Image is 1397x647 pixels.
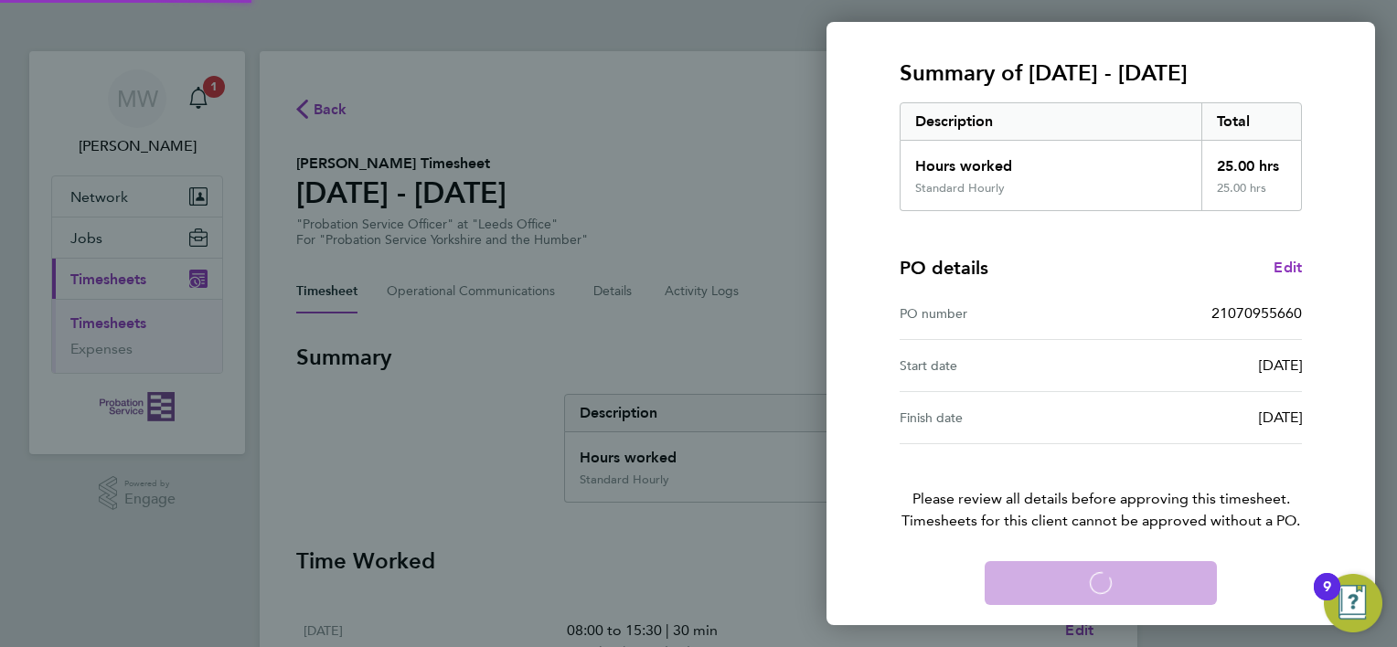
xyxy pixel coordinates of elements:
[901,103,1201,140] div: Description
[901,141,1201,181] div: Hours worked
[900,255,988,281] h4: PO details
[1211,304,1302,322] span: 21070955660
[1201,103,1302,140] div: Total
[900,102,1302,211] div: Summary of 29 Sep - 05 Oct 2025
[1324,574,1382,632] button: Open Resource Center, 9 new notifications
[900,58,1302,88] h3: Summary of [DATE] - [DATE]
[1323,587,1331,610] div: 9
[1101,407,1302,429] div: [DATE]
[878,510,1324,532] span: Timesheets for this client cannot be approved without a PO.
[900,302,1101,324] div: PO number
[1201,141,1302,181] div: 25.00 hrs
[1201,181,1302,210] div: 25.00 hrs
[915,181,1005,196] div: Standard Hourly
[900,355,1101,377] div: Start date
[1274,257,1302,279] a: Edit
[1274,259,1302,276] span: Edit
[900,407,1101,429] div: Finish date
[878,444,1324,532] p: Please review all details before approving this timesheet.
[1101,355,1302,377] div: [DATE]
